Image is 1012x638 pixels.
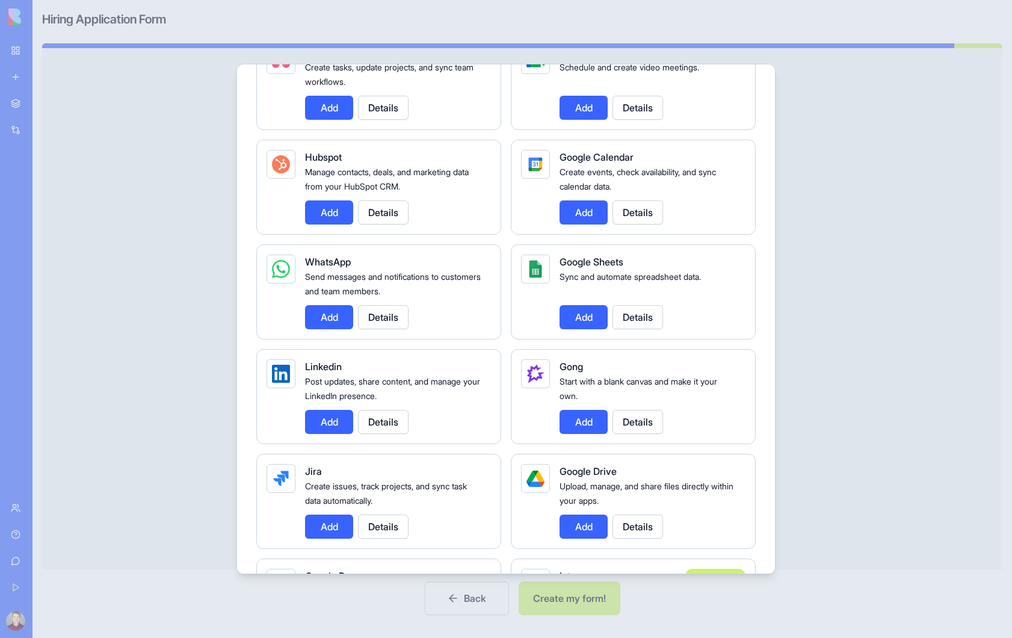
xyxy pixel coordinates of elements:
span: Sync and automate spreadsheet data. [560,271,701,282]
span: Google Sheets [560,256,623,268]
button: Details [358,410,409,434]
span: WhatsApp [305,256,351,268]
span: Google Calendar [560,151,634,163]
button: Details [358,200,409,225]
button: Details [612,96,663,120]
span: Intercom [560,570,599,582]
button: Add [560,515,608,539]
span: Manage contacts, deals, and marketing data from your HubSpot CRM. [305,167,469,191]
span: Post updates, share content, and manage your LinkedIn presence. [305,376,480,401]
span: Hubspot [305,151,342,163]
span: Send messages and notifications to customers and team members. [305,271,481,296]
button: Add [305,96,353,120]
button: Details [612,410,663,434]
span: Gong [560,361,583,373]
span: Google Drive [560,465,617,477]
button: Add [560,305,608,329]
button: Add [560,200,608,225]
button: Add [560,96,608,120]
span: Create events, check availability, and sync calendar data. [560,167,716,191]
span: Schedule and create video meetings. [560,62,699,72]
span: Create issues, track projects, and sync task data automatically. [305,481,467,506]
button: Details [612,515,663,539]
span: Upload, manage, and share files directly within your apps. [560,481,733,506]
button: Details [358,96,409,120]
button: Add [305,305,353,329]
button: Details [612,305,663,329]
button: Add [560,410,608,434]
button: Details [358,515,409,539]
div: Coming soon [685,569,745,586]
span: Jira [305,465,322,477]
button: Add [305,200,353,225]
button: Add [305,515,353,539]
span: Linkedin [305,361,342,373]
button: Details [358,305,409,329]
span: Google Docs [305,570,361,582]
button: Details [612,200,663,225]
button: Add [305,410,353,434]
span: Start with a blank canvas and make it your own. [560,376,717,401]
